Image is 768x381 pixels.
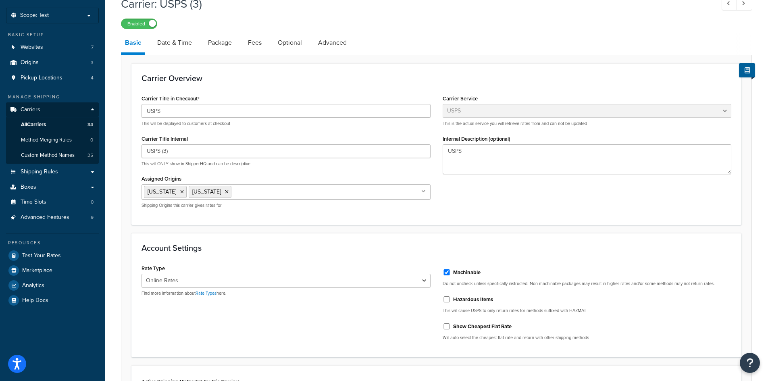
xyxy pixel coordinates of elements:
[196,290,216,296] a: Rate Types
[6,102,99,164] li: Carriers
[6,210,99,225] a: Advanced Features9
[443,136,510,142] label: Internal Description (optional)
[453,269,481,276] label: Machinable
[142,176,181,182] label: Assigned Origins
[6,164,99,179] a: Shipping Rules
[22,297,48,304] span: Help Docs
[192,187,221,196] span: [US_STATE]
[91,199,94,206] span: 0
[6,55,99,70] a: Origins3
[22,282,44,289] span: Analytics
[142,121,431,127] p: This will be displayed to customers at checkout
[453,323,512,330] label: Show Cheapest Flat Rate
[91,44,94,51] span: 7
[87,121,93,128] span: 34
[142,244,731,252] h3: Account Settings
[21,75,62,81] span: Pickup Locations
[740,353,760,373] button: Open Resource Center
[90,137,93,144] span: 0
[21,106,40,113] span: Carriers
[204,33,236,52] a: Package
[443,335,732,341] p: Will auto select the cheapest flat rate and return with other shipping methods
[21,44,43,51] span: Websites
[6,278,99,293] a: Analytics
[6,55,99,70] li: Origins
[6,148,99,163] a: Custom Method Names35
[21,214,69,221] span: Advanced Features
[22,252,61,259] span: Test Your Rates
[6,239,99,246] div: Resources
[6,102,99,117] a: Carriers
[443,144,732,174] textarea: USPS
[148,187,176,196] span: [US_STATE]
[22,267,52,274] span: Marketplace
[6,195,99,210] a: Time Slots0
[6,71,99,85] a: Pickup Locations4
[153,33,196,52] a: Date & Time
[6,40,99,55] li: Websites
[21,199,46,206] span: Time Slots
[142,74,731,83] h3: Carrier Overview
[443,308,732,314] p: This will cause USPS to only return rates for methods suffixed with HAZMAT
[21,121,46,128] span: All Carriers
[142,265,165,271] label: Rate Type
[91,214,94,221] span: 9
[6,148,99,163] li: Custom Method Names
[244,33,266,52] a: Fees
[6,293,99,308] a: Help Docs
[121,33,145,55] a: Basic
[6,195,99,210] li: Time Slots
[142,290,431,296] p: Find more information about here.
[6,248,99,263] a: Test Your Rates
[142,136,188,142] label: Carrier Title Internal
[443,281,732,287] p: Do not uncheck unless specifically instructed. Non-machinable packages may result in higher rates...
[6,133,99,148] li: Method Merging Rules
[21,59,39,66] span: Origins
[314,33,351,52] a: Advanced
[443,96,478,102] label: Carrier Service
[91,59,94,66] span: 3
[21,184,36,191] span: Boxes
[142,96,200,102] label: Carrier Title in Checkout
[87,152,93,159] span: 35
[6,71,99,85] li: Pickup Locations
[6,263,99,278] a: Marketplace
[453,296,493,303] label: Hazardous Items
[6,210,99,225] li: Advanced Features
[6,94,99,100] div: Manage Shipping
[443,121,732,127] p: This is the actual service you will retrieve rates from and can not be updated
[121,19,157,29] label: Enabled
[142,161,431,167] p: This will ONLY show in ShipperHQ and can be descriptive
[274,33,306,52] a: Optional
[6,133,99,148] a: Method Merging Rules0
[6,180,99,195] a: Boxes
[21,169,58,175] span: Shipping Rules
[21,152,75,159] span: Custom Method Names
[91,75,94,81] span: 4
[739,63,755,77] button: Show Help Docs
[6,40,99,55] a: Websites7
[21,137,72,144] span: Method Merging Rules
[6,31,99,38] div: Basic Setup
[20,12,49,19] span: Scope: Test
[142,202,431,208] p: Shipping Origins this carrier gives rates for
[6,117,99,132] a: AllCarriers34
